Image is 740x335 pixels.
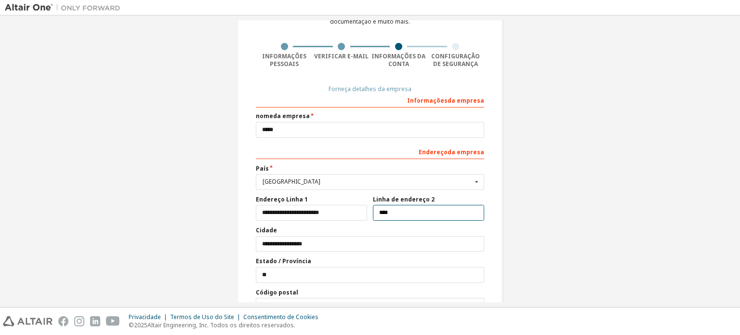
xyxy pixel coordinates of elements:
[58,316,68,326] img: facebook.svg
[256,112,273,120] font: nome
[129,321,134,329] font: ©
[256,257,311,265] font: Estado / Província
[262,52,306,68] font: Informações pessoais
[256,195,308,203] font: Endereço Linha 1
[407,96,448,105] font: Informações
[256,288,298,296] font: Código postal
[3,316,53,326] img: altair_logo.svg
[431,52,480,68] font: Configuração de segurança
[373,195,435,203] font: Linha de endereço 2
[314,52,369,60] font: Verificar e-mail
[134,321,147,329] font: 2025
[330,17,410,26] font: documentação e muito mais.
[147,321,295,329] font: Altair Engineering, Inc. Todos os direitos reservados.
[170,313,234,321] font: Termos de Uso do Site
[106,316,120,326] img: youtube.svg
[371,52,425,68] font: Informações da conta
[448,148,484,156] font: da empresa
[90,316,100,326] img: linkedin.svg
[448,96,484,105] font: da empresa
[419,148,448,156] font: Endereço
[329,85,411,93] font: Forneça detalhes da empresa
[256,164,269,173] font: País
[74,316,84,326] img: instagram.svg
[263,177,320,186] font: [GEOGRAPHIC_DATA]
[243,313,318,321] font: Consentimento de Cookies
[129,313,161,321] font: Privacidade
[5,3,125,13] img: Altair Um
[273,112,310,120] font: da empresa
[256,226,277,234] font: Cidade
